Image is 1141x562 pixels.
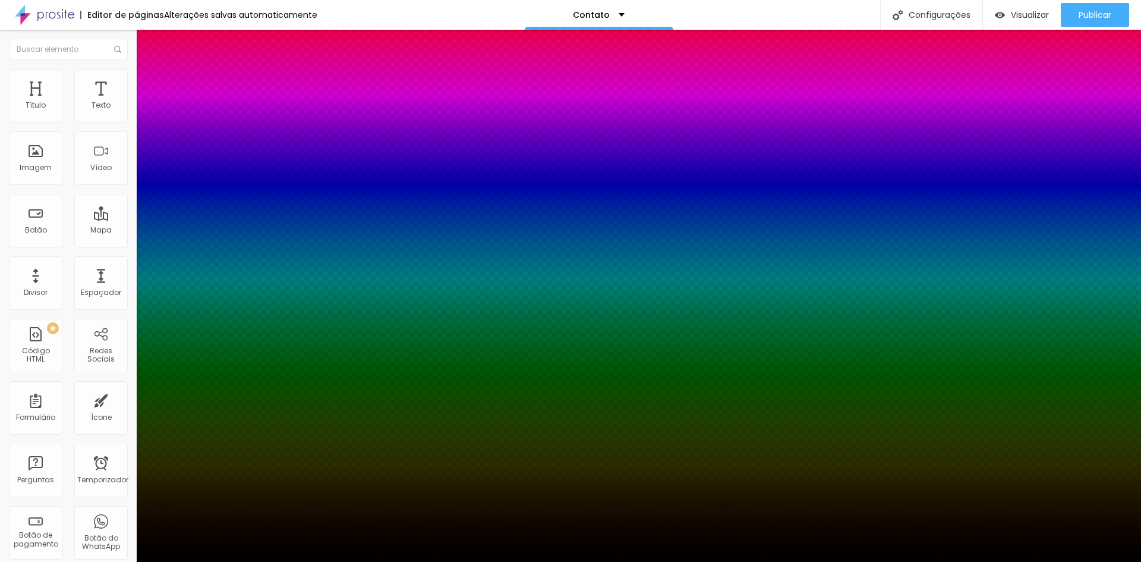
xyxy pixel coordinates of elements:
[9,39,128,60] input: Buscar elemento
[17,475,54,485] font: Perguntas
[25,225,47,235] font: Botão
[81,287,121,297] font: Espaçador
[995,10,1005,20] img: view-1.svg
[114,46,121,53] img: Ícone
[164,9,317,21] font: Alterações salvas automaticamente
[22,346,50,364] font: Código HTML
[90,225,112,235] font: Mapa
[87,9,164,21] font: Editor de páginas
[1011,9,1049,21] font: Visualizar
[92,100,111,110] font: Texto
[1061,3,1129,27] button: Publicar
[893,10,903,20] img: Ícone
[77,475,128,485] font: Temporizador
[14,530,58,548] font: Botão de pagamento
[573,9,610,21] font: Contato
[91,412,112,422] font: Ícone
[90,162,112,172] font: Vídeo
[909,9,970,21] font: Configurações
[24,287,48,297] font: Divisor
[87,346,115,364] font: Redes Sociais
[82,533,120,551] font: Botão do WhatsApp
[20,162,52,172] font: Imagem
[983,3,1061,27] button: Visualizar
[1079,9,1111,21] font: Publicar
[26,100,46,110] font: Título
[16,412,55,422] font: Formulário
